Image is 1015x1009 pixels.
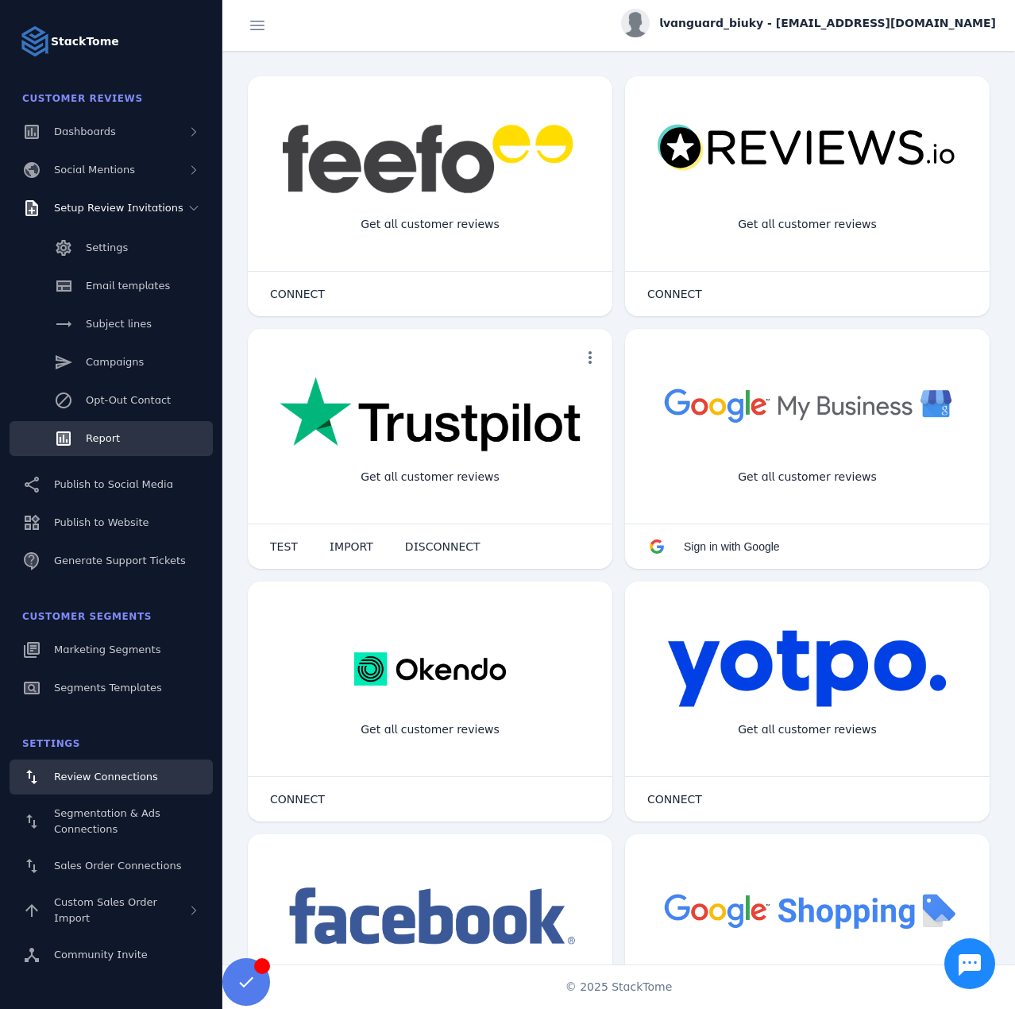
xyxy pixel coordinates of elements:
[10,937,213,972] a: Community Invite
[270,288,325,300] span: CONNECT
[270,541,298,552] span: TEST
[10,632,213,667] a: Marketing Segments
[54,516,149,528] span: Publish to Website
[10,307,213,342] a: Subject lines
[565,979,673,995] span: © 2025 StackTome
[314,531,389,562] button: IMPORT
[389,531,496,562] button: DISCONNECT
[280,882,581,953] img: facebook.png
[270,794,325,805] span: CONNECT
[647,794,702,805] span: CONNECT
[51,33,119,50] strong: StackTome
[54,896,157,924] span: Custom Sales Order Import
[647,288,702,300] span: CONNECT
[86,242,128,253] span: Settings
[254,783,341,815] button: CONNECT
[254,531,314,562] button: TEST
[54,807,160,835] span: Segmentation & Ads Connections
[713,961,901,1003] div: Import Products from Google
[54,771,158,783] span: Review Connections
[10,230,213,265] a: Settings
[54,860,181,872] span: Sales Order Connections
[725,203,890,245] div: Get all customer reviews
[657,377,958,433] img: googlebusiness.png
[684,540,780,553] span: Sign in with Google
[10,798,213,845] a: Segmentation & Ads Connections
[574,342,606,373] button: more
[54,682,162,694] span: Segments Templates
[86,356,144,368] span: Campaigns
[10,505,213,540] a: Publish to Website
[280,377,581,454] img: trustpilot.png
[22,93,143,104] span: Customer Reviews
[22,611,152,622] span: Customer Segments
[254,278,341,310] button: CONNECT
[54,202,183,214] span: Setup Review Invitations
[621,9,650,37] img: profile.jpg
[10,269,213,303] a: Email templates
[10,345,213,380] a: Campaigns
[631,531,796,562] button: Sign in with Google
[86,318,152,330] span: Subject lines
[54,126,116,137] span: Dashboards
[631,278,718,310] button: CONNECT
[659,15,996,32] span: lvanguard_biuky - [EMAIL_ADDRESS][DOMAIN_NAME]
[348,709,512,751] div: Get all customer reviews
[10,849,213,883] a: Sales Order Connections
[405,541,480,552] span: DISCONNECT
[10,543,213,578] a: Generate Support Tickets
[348,456,512,498] div: Get all customer reviews
[330,541,373,552] span: IMPORT
[10,760,213,794] a: Review Connections
[10,671,213,706] a: Segments Templates
[54,478,173,490] span: Publish to Social Media
[86,394,171,406] span: Opt-Out Contact
[19,25,51,57] img: Logo image
[54,555,186,566] span: Generate Support Tickets
[54,644,160,655] span: Marketing Segments
[354,629,506,709] img: okendo.webp
[631,783,718,815] button: CONNECT
[725,456,890,498] div: Get all customer reviews
[10,467,213,502] a: Publish to Social Media
[10,383,213,418] a: Opt-Out Contact
[348,203,512,245] div: Get all customer reviews
[657,124,958,172] img: reviewsio.svg
[725,709,890,751] div: Get all customer reviews
[86,432,120,444] span: Report
[280,124,581,194] img: feefo.png
[667,629,947,709] img: yotpo.png
[22,738,80,749] span: Settings
[621,9,996,37] button: lvanguard_biuky - [EMAIL_ADDRESS][DOMAIN_NAME]
[10,421,213,456] a: Report
[54,164,135,176] span: Social Mentions
[657,882,958,938] img: googleshopping.png
[54,949,148,961] span: Community Invite
[86,280,170,292] span: Email templates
